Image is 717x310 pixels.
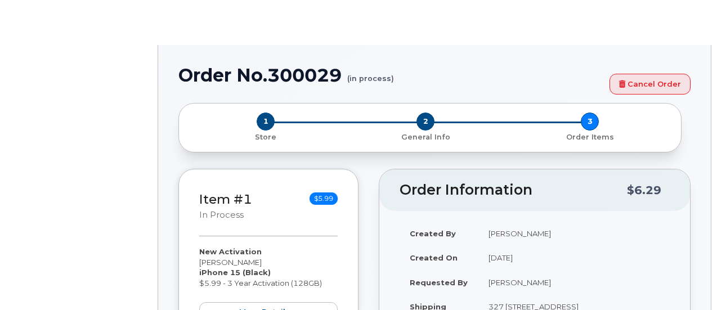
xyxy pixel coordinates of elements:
a: 1 Store [188,131,343,142]
h1: Order No.300029 [178,65,604,85]
div: $6.29 [627,179,661,201]
p: Store [192,132,339,142]
a: Item #1 [199,191,252,207]
span: 2 [416,113,434,131]
td: [PERSON_NAME] [478,221,670,246]
small: (in process) [347,65,394,83]
span: 1 [257,113,275,131]
span: $5.99 [310,192,338,205]
a: Cancel Order [610,74,691,95]
td: [PERSON_NAME] [478,270,670,295]
h2: Order Information [400,182,627,198]
strong: Requested By [410,278,468,287]
small: in process [199,210,244,220]
td: [DATE] [478,245,670,270]
strong: New Activation [199,247,262,256]
a: 2 General Info [343,131,508,142]
strong: Created On [410,253,458,262]
p: General Info [348,132,503,142]
strong: Created By [410,229,456,238]
strong: iPhone 15 (Black) [199,268,271,277]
